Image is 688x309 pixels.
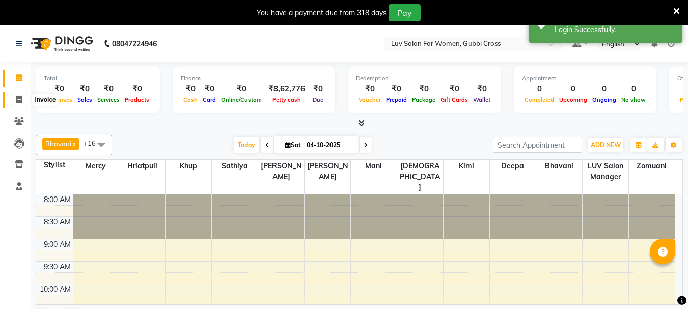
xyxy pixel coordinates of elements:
[522,83,557,95] div: 0
[45,139,71,148] span: Bhavani
[555,24,674,35] div: Login Successfully.
[351,160,397,173] span: Mani
[356,96,383,103] span: Voucher
[38,284,73,295] div: 10:00 AM
[42,239,73,250] div: 9:00 AM
[590,83,619,95] div: 0
[212,160,258,173] span: Sathiya
[557,83,590,95] div: 0
[356,74,493,83] div: Redemption
[444,160,489,173] span: Kimi
[471,83,493,95] div: ₹0
[258,160,304,183] span: [PERSON_NAME]
[389,4,421,21] button: Pay
[95,96,122,103] span: Services
[218,83,264,95] div: ₹0
[42,262,73,272] div: 9:30 AM
[310,96,326,103] span: Due
[181,74,327,83] div: Finance
[397,160,443,194] span: [DEMOGRAPHIC_DATA]
[122,96,152,103] span: Products
[409,83,438,95] div: ₹0
[181,96,200,103] span: Cash
[490,160,536,173] span: Deepa
[409,96,438,103] span: Package
[309,83,327,95] div: ₹0
[591,141,621,149] span: ADD NEW
[36,160,73,171] div: Stylist
[383,83,409,95] div: ₹0
[32,94,58,106] div: Invoice
[95,83,122,95] div: ₹0
[42,194,73,205] div: 8:00 AM
[270,96,304,103] span: Petty cash
[112,30,157,58] b: 08047224946
[356,83,383,95] div: ₹0
[619,96,648,103] span: No show
[26,30,96,58] img: logo
[471,96,493,103] span: Wallet
[590,96,619,103] span: Ongoing
[218,96,264,103] span: Online/Custom
[283,141,304,149] span: Sat
[536,160,582,173] span: Bhavani
[75,96,95,103] span: Sales
[42,217,73,228] div: 8:30 AM
[200,83,218,95] div: ₹0
[438,96,471,103] span: Gift Cards
[44,83,75,95] div: ₹0
[493,137,582,153] input: Search Appointment
[181,83,200,95] div: ₹0
[200,96,218,103] span: Card
[305,160,350,183] span: [PERSON_NAME]
[522,74,648,83] div: Appointment
[257,8,387,18] div: You have a payment due from 318 days
[588,138,623,152] button: ADD NEW
[122,83,152,95] div: ₹0
[264,83,309,95] div: ₹8,62,776
[166,160,211,173] span: Khup
[73,160,119,173] span: Mercy
[75,83,95,95] div: ₹0
[304,137,354,153] input: 2025-10-04
[84,139,103,147] span: +16
[619,83,648,95] div: 0
[438,83,471,95] div: ₹0
[119,160,165,173] span: Hriatpuii
[44,74,152,83] div: Total
[629,160,675,173] span: Zomuani
[557,96,590,103] span: Upcoming
[383,96,409,103] span: Prepaid
[71,139,76,148] a: x
[234,137,259,153] span: Today
[583,160,628,183] span: LUV Salon Manager
[522,96,557,103] span: Completed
